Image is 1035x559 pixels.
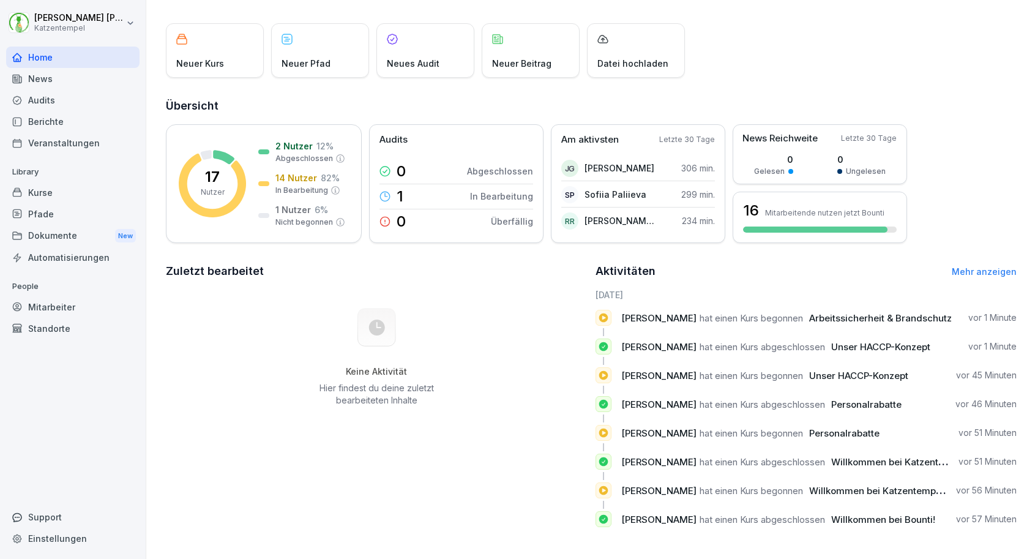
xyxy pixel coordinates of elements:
p: Neues Audit [387,57,439,70]
h2: Übersicht [166,97,1017,114]
span: [PERSON_NAME] [621,514,697,525]
p: Neuer Pfad [282,57,331,70]
p: Katzentempel [34,24,124,32]
span: [PERSON_NAME] [621,370,697,381]
a: Home [6,47,140,68]
p: In Bearbeitung [275,185,328,196]
p: 0 [397,164,406,179]
p: Hier findest du deine zuletzt bearbeiteten Inhalte [315,382,438,407]
span: Arbeitssicherheit & Brandschutz [809,312,952,324]
p: vor 51 Minuten [958,427,1017,439]
span: hat einen Kurs abgeschlossen [700,456,825,468]
span: Unser HACCP-Konzept [831,341,930,353]
p: 17 [205,170,220,184]
p: People [6,277,140,296]
p: vor 1 Minute [968,340,1017,353]
span: [PERSON_NAME] [621,399,697,410]
p: Ungelesen [846,166,886,177]
p: vor 51 Minuten [958,456,1017,468]
p: vor 57 Minuten [956,513,1017,525]
p: [PERSON_NAME] Rawal [585,214,655,227]
div: Veranstaltungen [6,132,140,154]
div: RR [561,212,578,230]
p: 299 min. [681,188,715,201]
p: 2 Nutzer [275,140,313,152]
p: 1 [397,189,403,204]
span: Willkommen bei Katzentempel [831,456,966,468]
p: vor 56 Minuten [956,484,1017,497]
h6: [DATE] [596,288,1017,301]
a: Mehr anzeigen [952,266,1017,277]
a: Einstellungen [6,528,140,549]
span: [PERSON_NAME] [621,485,697,497]
a: DokumenteNew [6,225,140,247]
p: Nutzer [201,187,225,198]
a: Standorte [6,318,140,339]
span: hat einen Kurs abgeschlossen [700,514,825,525]
p: Neuer Kurs [176,57,224,70]
span: [PERSON_NAME] [621,341,697,353]
span: [PERSON_NAME] [621,427,697,439]
div: Dokumente [6,225,140,247]
p: 12 % [316,140,334,152]
span: Personalrabatte [809,427,880,439]
p: 6 % [315,203,328,216]
p: vor 1 Minute [968,312,1017,324]
p: Am aktivsten [561,133,619,147]
p: Library [6,162,140,182]
span: Willkommen bei Bounti! [831,514,935,525]
a: Automatisierungen [6,247,140,268]
span: hat einen Kurs abgeschlossen [700,399,825,410]
p: Letzte 30 Tage [841,133,897,144]
div: Mitarbeiter [6,296,140,318]
p: 0 [754,153,793,166]
p: 0 [837,153,886,166]
div: New [115,229,136,243]
h3: 16 [743,200,759,221]
a: Berichte [6,111,140,132]
a: Pfade [6,203,140,225]
p: Nicht begonnen [275,217,333,228]
p: Gelesen [754,166,785,177]
span: hat einen Kurs begonnen [700,485,803,497]
div: Audits [6,89,140,111]
p: vor 45 Minuten [956,369,1017,381]
span: Personalrabatte [831,399,902,410]
span: Willkommen bei Katzentempel [809,485,944,497]
p: Datei hochladen [597,57,668,70]
h2: Zuletzt bearbeitet [166,263,587,280]
p: Abgeschlossen [275,153,333,164]
p: [PERSON_NAME] [PERSON_NAME] [34,13,124,23]
h5: Keine Aktivität [315,366,438,377]
p: Sofiia Paliieva [585,188,646,201]
p: 82 % [321,171,340,184]
p: 306 min. [681,162,715,174]
a: Kurse [6,182,140,203]
p: Neuer Beitrag [492,57,551,70]
span: hat einen Kurs begonnen [700,427,803,439]
p: Letzte 30 Tage [659,134,715,145]
p: 14 Nutzer [275,171,317,184]
span: [PERSON_NAME] [621,456,697,468]
p: News Reichweite [742,132,818,146]
a: News [6,68,140,89]
span: Unser HACCP-Konzept [809,370,908,381]
p: In Bearbeitung [470,190,533,203]
div: Support [6,506,140,528]
p: Mitarbeitende nutzen jetzt Bounti [765,208,884,217]
p: Audits [379,133,408,147]
div: SP [561,186,578,203]
p: 0 [397,214,406,229]
p: Überfällig [491,215,533,228]
span: hat einen Kurs abgeschlossen [700,341,825,353]
p: 234 min. [682,214,715,227]
h2: Aktivitäten [596,263,656,280]
p: [PERSON_NAME] [585,162,654,174]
